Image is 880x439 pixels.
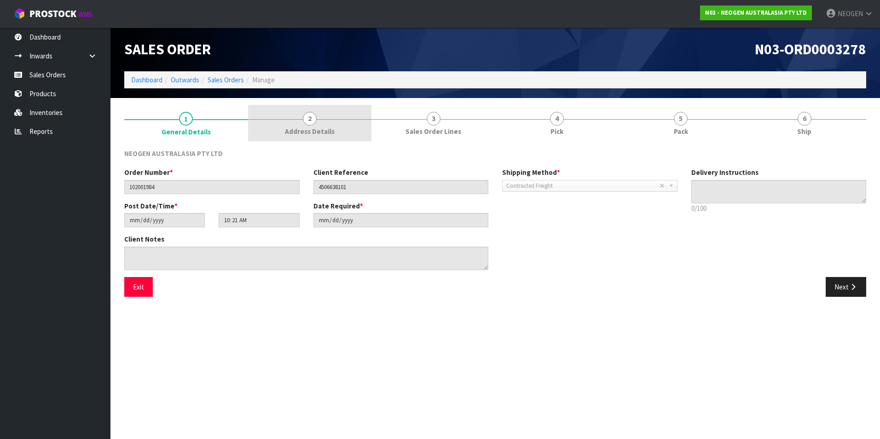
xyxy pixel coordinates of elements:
a: Outwards [171,75,199,84]
span: General Details [162,127,211,137]
span: Contracted Freight [506,180,660,191]
small: WMS [78,10,93,19]
span: 2 [303,112,317,126]
strong: N03 - NEOGEN AUSTRALASIA PTY LTD [705,9,807,17]
a: Dashboard [131,75,162,84]
span: 1 [179,112,193,126]
span: Pick [550,127,563,136]
label: Client Notes [124,234,164,244]
span: Ship [797,127,811,136]
span: 5 [674,112,688,126]
span: Sales Order Lines [405,127,461,136]
span: Manage [252,75,275,84]
span: N03-ORD0003278 [755,40,866,58]
input: Client Reference [313,180,489,194]
span: 6 [798,112,811,126]
span: 4 [550,112,564,126]
button: Exit [124,277,153,297]
input: Order Number [124,180,300,194]
label: Date Required [313,201,363,211]
label: Post Date/Time [124,201,178,211]
span: Pack [674,127,688,136]
p: 0/100 [691,203,867,213]
span: NEOGEN AUSTRALASIA PTY LTD [124,149,223,158]
label: Shipping Method [502,168,560,177]
button: Next [826,277,866,297]
span: General Details [124,142,866,304]
span: Sales Order [124,40,211,58]
label: Order Number [124,168,173,177]
a: Sales Orders [208,75,244,84]
span: Address Details [285,127,335,136]
label: Client Reference [313,168,368,177]
span: 3 [427,112,440,126]
span: NEOGEN [838,9,863,18]
label: Delivery Instructions [691,168,758,177]
span: ProStock [29,8,76,20]
img: cube-alt.png [14,8,25,19]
